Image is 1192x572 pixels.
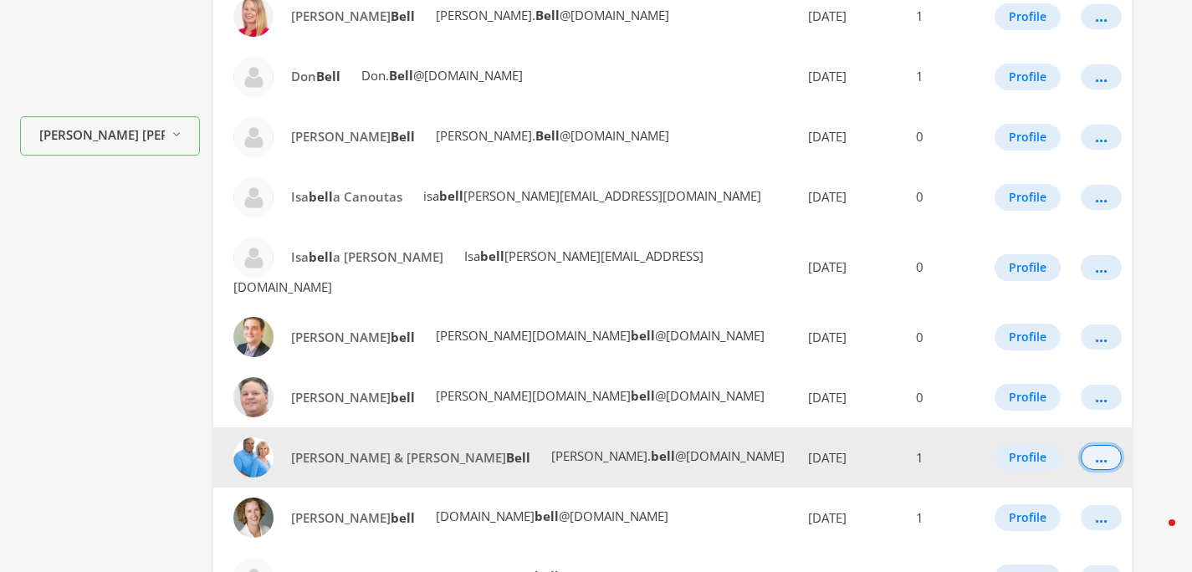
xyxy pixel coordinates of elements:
button: ... [1081,324,1122,350]
td: 1 [906,427,985,488]
div: ... [1095,76,1108,78]
button: Profile [995,384,1061,411]
button: Profile [995,3,1061,30]
span: [PERSON_NAME][DOMAIN_NAME] @[DOMAIN_NAME] [432,387,765,404]
span: [DOMAIN_NAME] @[DOMAIN_NAME] [432,508,668,524]
span: [PERSON_NAME] [291,8,415,24]
strong: Bell [391,8,415,24]
div: ... [1095,457,1108,458]
td: 0 [906,167,985,227]
a: Isabella Canoutas [280,181,413,212]
td: [DATE] [795,47,906,107]
span: Isa a Canoutas [291,188,402,205]
strong: Bell [389,67,413,84]
span: [PERSON_NAME]. @[DOMAIN_NAME] [432,127,669,144]
span: [PERSON_NAME]. @[DOMAIN_NAME] [548,447,785,464]
img: Lauren Campbell profile [233,498,274,538]
span: [PERSON_NAME] [291,128,415,145]
strong: bell [309,188,333,205]
iframe: Intercom live chat [1135,515,1175,555]
a: Isabella [PERSON_NAME] [280,242,454,273]
td: [DATE] [795,227,906,307]
span: [PERSON_NAME] [291,509,415,526]
button: Profile [995,444,1061,471]
td: 0 [906,227,985,307]
strong: bell [535,508,559,524]
a: [PERSON_NAME]Bell [280,1,426,32]
td: 0 [906,107,985,167]
span: [PERSON_NAME] & [PERSON_NAME] [291,449,530,466]
img: Isabella Canoutas profile [233,177,274,217]
span: [PERSON_NAME] [291,389,415,406]
div: ... [1095,16,1108,18]
td: 1 [906,47,985,107]
div: ... [1095,396,1108,398]
a: [PERSON_NAME] & [PERSON_NAME]Bell [280,442,541,473]
img: Larry & Eva Bell profile [233,437,274,478]
button: Profile [995,504,1061,531]
td: 0 [906,367,985,427]
div: ... [1095,197,1108,198]
button: Profile [995,324,1061,350]
img: Jeffrey Campbell profile [233,377,274,417]
button: Profile [995,254,1061,281]
strong: bell [480,248,504,264]
span: Isa [PERSON_NAME][EMAIL_ADDRESS][DOMAIN_NAME] [233,248,703,295]
td: 0 [906,307,985,367]
strong: bell [631,327,655,344]
span: [PERSON_NAME]. @[DOMAIN_NAME] [432,7,669,23]
button: ... [1081,125,1122,150]
div: ... [1095,267,1108,268]
a: DonBell [280,61,351,92]
button: ... [1081,185,1122,210]
td: [DATE] [795,488,906,548]
span: [PERSON_NAME][DOMAIN_NAME] @[DOMAIN_NAME] [432,327,765,344]
td: [DATE] [795,307,906,367]
strong: bell [631,387,655,404]
td: [DATE] [795,367,906,427]
button: ... [1081,255,1122,280]
button: [PERSON_NAME] [PERSON_NAME] [20,117,200,156]
td: [DATE] [795,107,906,167]
strong: bell [439,187,463,204]
a: [PERSON_NAME]bell [280,382,426,413]
strong: Bell [391,128,415,145]
span: Don [291,68,340,84]
div: ... [1095,336,1108,338]
button: Profile [995,184,1061,211]
strong: Bell [535,7,560,23]
img: Jeff Campbell profile [233,317,274,357]
a: [PERSON_NAME]bell [280,503,426,534]
span: Isa a [PERSON_NAME] [291,248,443,265]
strong: bell [391,389,415,406]
a: [PERSON_NAME]Bell [280,121,426,152]
img: Gail Bell profile [233,117,274,157]
td: [DATE] [795,427,906,488]
button: ... [1081,505,1122,530]
td: 1 [906,488,985,548]
button: ... [1081,64,1122,89]
div: ... [1095,136,1108,138]
strong: bell [651,447,675,464]
strong: bell [391,509,415,526]
span: Don. @[DOMAIN_NAME] [358,67,523,84]
a: [PERSON_NAME]bell [280,322,426,353]
button: Profile [995,124,1061,151]
strong: bell [309,248,333,265]
span: [PERSON_NAME] [PERSON_NAME] [39,125,165,145]
img: Don Bell profile [233,57,274,97]
img: Isabella Gagliardo profile [233,237,274,278]
strong: Bell [316,68,340,84]
button: ... [1081,445,1122,470]
td: [DATE] [795,167,906,227]
strong: bell [391,329,415,345]
button: ... [1081,4,1122,29]
div: ... [1095,517,1108,518]
button: ... [1081,385,1122,410]
span: [PERSON_NAME] [291,329,415,345]
strong: Bell [506,449,530,466]
button: Profile [995,64,1061,90]
strong: Bell [535,127,560,144]
span: isa [PERSON_NAME][EMAIL_ADDRESS][DOMAIN_NAME] [420,187,761,204]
